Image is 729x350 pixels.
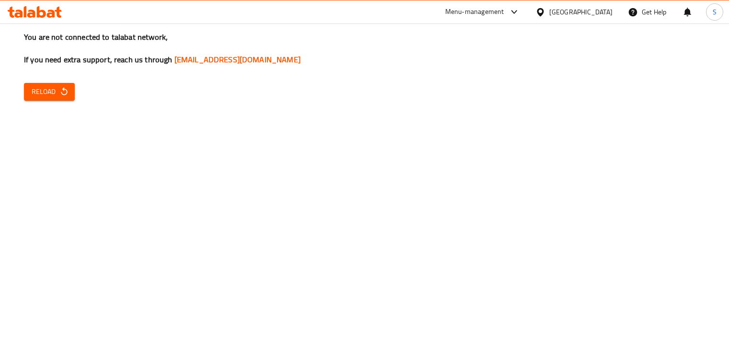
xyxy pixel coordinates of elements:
[174,52,301,67] a: [EMAIL_ADDRESS][DOMAIN_NAME]
[24,32,705,65] h3: You are not connected to talabat network, If you need extra support, reach us through
[32,86,67,98] span: Reload
[549,7,613,17] div: [GEOGRAPHIC_DATA]
[445,6,504,18] div: Menu-management
[24,83,75,101] button: Reload
[713,7,717,17] span: S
